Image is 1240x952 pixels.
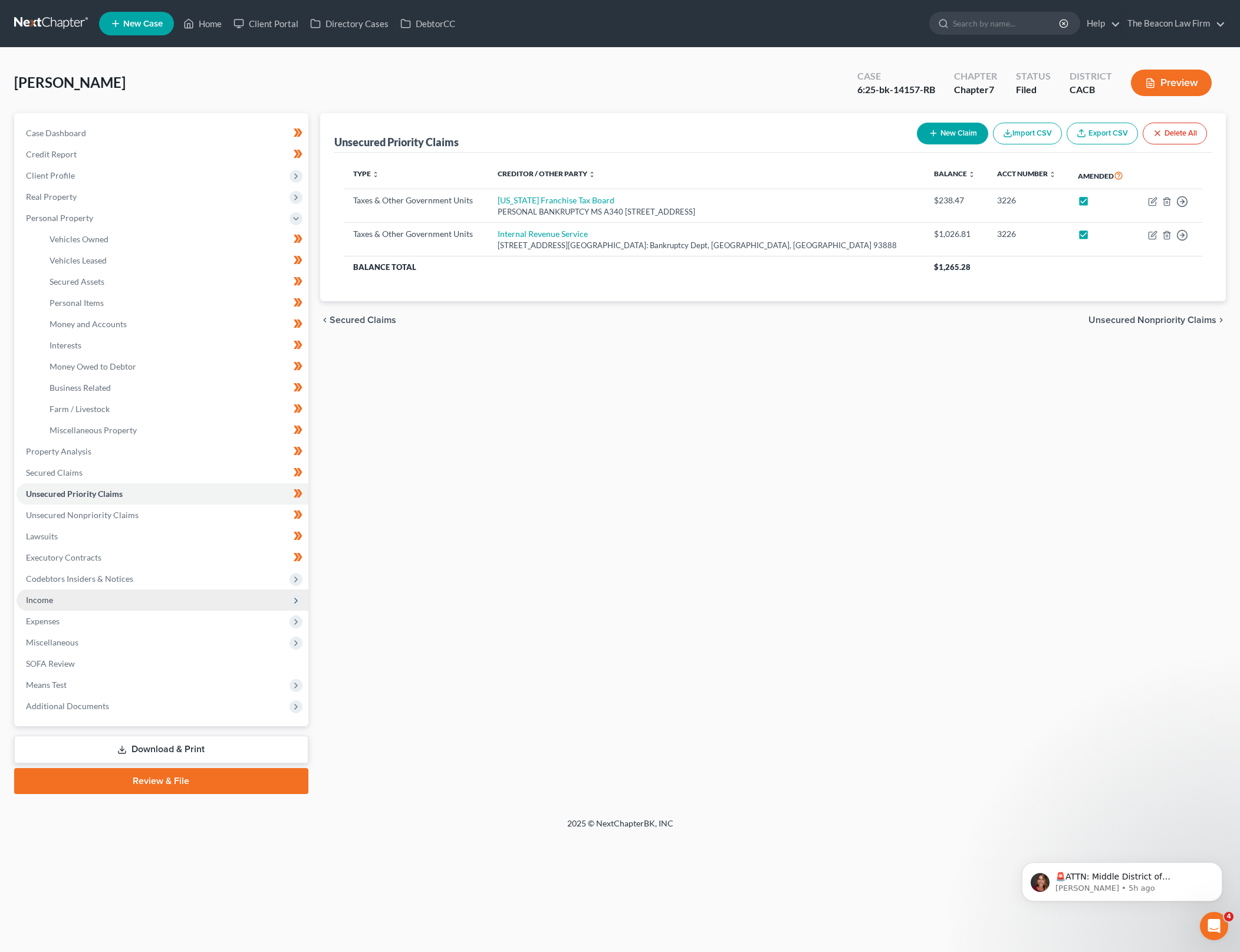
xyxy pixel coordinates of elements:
span: Client Profile [26,170,75,180]
div: Status [1016,70,1051,83]
i: unfold_more [372,171,379,178]
div: $238.47 [934,195,978,206]
a: Unsecured Priority Claims [17,483,308,505]
a: Farm / Livestock [40,398,308,420]
div: Chapter [954,83,997,97]
span: Business Related [50,383,111,393]
a: Credit Report [17,144,308,165]
span: Secured Assets [50,276,104,286]
a: Secured Assets [40,271,308,292]
th: Balance Total [344,256,925,278]
a: Directory Cases [304,13,394,34]
a: Case Dashboard [17,123,308,144]
a: Client Portal [228,13,304,34]
a: Download & Print [14,736,308,763]
span: Means Test [26,680,67,690]
div: $1,026.81 [934,228,978,240]
span: New Case [123,19,163,28]
span: Credit Report [26,149,77,159]
iframe: Intercom live chat [1200,912,1228,940]
div: 6:25-bk-14157-RB [857,83,935,97]
button: Delete All [1143,123,1207,144]
span: 4 [1224,912,1234,921]
span: Codebtors Insiders & Notices [26,574,133,584]
span: Secured Claims [330,315,396,325]
span: Money and Accounts [50,319,127,329]
a: Creditor / Other Party unfold_more [498,169,596,178]
a: Acct Number unfold_more [997,169,1056,178]
span: Lawsuits [26,531,58,541]
span: [PERSON_NAME] [14,74,126,91]
iframe: Intercom notifications message [1004,838,1240,920]
th: Amended [1068,162,1136,189]
span: Unsecured Nonpriority Claims [1088,315,1216,325]
a: Vehicles Leased [40,250,308,271]
div: [STREET_ADDRESS][GEOGRAPHIC_DATA]: Bankruptcy Dept, [GEOGRAPHIC_DATA], [GEOGRAPHIC_DATA] 93888 [498,240,915,251]
button: Unsecured Nonpriority Claims chevron_right [1088,315,1226,325]
span: SOFA Review [26,658,75,668]
a: Miscellaneous Property [40,420,308,441]
div: 2025 © NextChapterBK, INC [284,818,956,839]
a: Executory Contracts [17,547,308,568]
span: Vehicles Owned [50,234,108,244]
span: Unsecured Priority Claims [26,489,123,499]
div: Unsecured Priority Claims [334,135,459,149]
span: Property Analysis [26,446,91,456]
button: New Claim [917,123,988,144]
a: Home [177,13,228,34]
a: Money Owed to Debtor [40,356,308,377]
div: 3226 [997,195,1060,206]
span: Farm / Livestock [50,404,110,414]
span: Case Dashboard [26,128,86,138]
i: chevron_right [1216,315,1226,325]
div: 3226 [997,228,1060,240]
span: Expenses [26,616,60,626]
span: Income [26,595,53,605]
a: The Beacon Law Firm [1121,13,1225,34]
div: Chapter [954,70,997,83]
div: CACB [1070,83,1112,97]
a: Unsecured Nonpriority Claims [17,505,308,526]
div: PERSONAL BANKRUPTCY MS A340 [STREET_ADDRESS] [498,206,915,218]
span: Vehicles Leased [50,255,107,265]
span: Unsecured Nonpriority Claims [26,510,139,520]
span: Personal Property [26,213,93,223]
a: Vehicles Owned [40,229,308,250]
button: Preview [1131,70,1212,96]
a: Property Analysis [17,441,308,462]
span: Executory Contracts [26,552,101,562]
i: unfold_more [588,171,596,178]
a: Secured Claims [17,462,308,483]
span: Interests [50,340,81,350]
i: unfold_more [1049,171,1056,178]
i: unfold_more [968,171,975,178]
input: Search by name... [953,12,1061,34]
a: Review & File [14,768,308,794]
span: Personal Items [50,298,104,308]
i: chevron_left [320,315,330,325]
a: Internal Revenue Service [498,229,588,239]
span: Miscellaneous [26,637,78,647]
div: Taxes & Other Government Units [353,195,479,206]
a: [US_STATE] Franchise Tax Board [498,195,614,205]
a: Balance unfold_more [934,169,975,178]
a: Interests [40,335,308,356]
a: Money and Accounts [40,314,308,335]
a: Export CSV [1067,123,1138,144]
div: Case [857,70,935,83]
a: Type unfold_more [353,169,379,178]
span: 7 [989,84,994,95]
button: chevron_left Secured Claims [320,315,396,325]
a: DebtorCC [394,13,461,34]
div: Filed [1016,83,1051,97]
a: Lawsuits [17,526,308,547]
button: Import CSV [993,123,1062,144]
a: Personal Items [40,292,308,314]
div: Taxes & Other Government Units [353,228,479,240]
span: Secured Claims [26,467,83,477]
span: Real Property [26,192,77,202]
span: Miscellaneous Property [50,425,137,435]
